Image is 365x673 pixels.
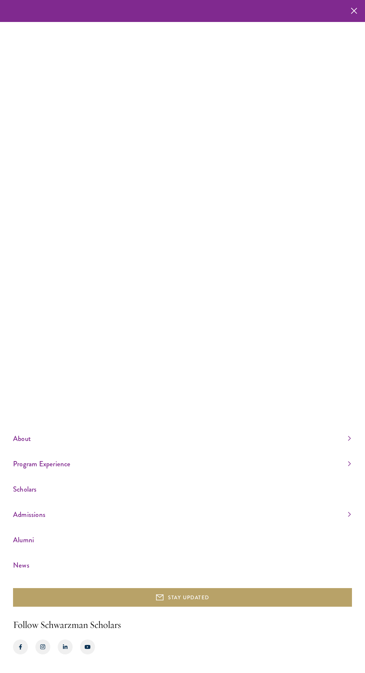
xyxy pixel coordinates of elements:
button: STAY UPDATED [13,588,352,607]
a: Alumni [13,534,351,546]
a: Program Experience [13,458,351,470]
a: Admissions [13,508,351,521]
h2: Follow Schwarzman Scholars [13,618,352,632]
a: About [13,432,351,445]
a: News [13,559,351,571]
a: Scholars [13,483,351,495]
